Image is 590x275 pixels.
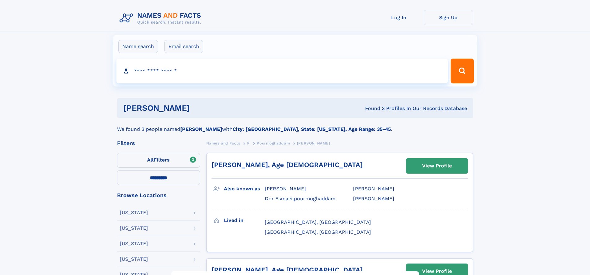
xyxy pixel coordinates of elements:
[374,10,424,25] a: Log In
[233,126,391,132] b: City: [GEOGRAPHIC_DATA], State: [US_STATE], Age Range: 35-45
[120,210,148,215] div: [US_STATE]
[224,215,265,226] h3: Lived in
[120,257,148,262] div: [US_STATE]
[247,139,250,147] a: P
[353,196,394,202] span: [PERSON_NAME]
[353,186,394,192] span: [PERSON_NAME]
[265,186,306,192] span: [PERSON_NAME]
[247,141,250,145] span: P
[406,158,468,173] a: View Profile
[206,139,240,147] a: Names and Facts
[117,118,473,133] div: We found 3 people named with .
[265,196,335,202] span: Dor Esmaeilpourmoghaddam
[120,226,148,231] div: [US_STATE]
[265,229,371,235] span: [GEOGRAPHIC_DATA], [GEOGRAPHIC_DATA]
[422,159,452,173] div: View Profile
[265,219,371,225] span: [GEOGRAPHIC_DATA], [GEOGRAPHIC_DATA]
[451,59,474,83] button: Search Button
[117,153,200,168] label: Filters
[123,104,278,112] h1: [PERSON_NAME]
[118,40,158,53] label: Name search
[224,184,265,194] h3: Also known as
[424,10,473,25] a: Sign Up
[147,157,154,163] span: All
[212,161,363,169] a: [PERSON_NAME], Age [DEMOGRAPHIC_DATA]
[297,141,330,145] span: [PERSON_NAME]
[117,10,206,27] img: Logo Names and Facts
[116,59,448,83] input: search input
[212,266,363,274] a: [PERSON_NAME], Age [DEMOGRAPHIC_DATA]
[257,139,290,147] a: Pourmoghaddam
[120,241,148,246] div: [US_STATE]
[180,126,222,132] b: [PERSON_NAME]
[257,141,290,145] span: Pourmoghaddam
[278,105,467,112] div: Found 3 Profiles In Our Records Database
[117,193,200,198] div: Browse Locations
[164,40,203,53] label: Email search
[117,140,200,146] div: Filters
